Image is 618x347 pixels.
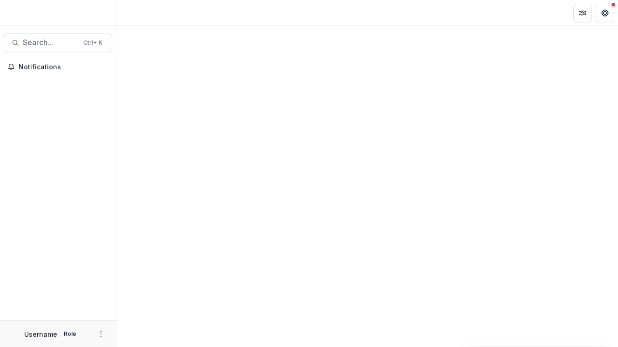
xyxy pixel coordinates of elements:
p: Username [24,329,57,339]
button: Notifications [4,60,112,74]
button: Partners [573,4,592,22]
p: Role [61,330,79,338]
span: Notifications [19,63,108,71]
button: Get Help [596,4,614,22]
button: Search... [4,33,112,52]
div: Ctrl + K [81,38,104,48]
span: Search... [23,38,78,47]
button: More [95,328,107,340]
